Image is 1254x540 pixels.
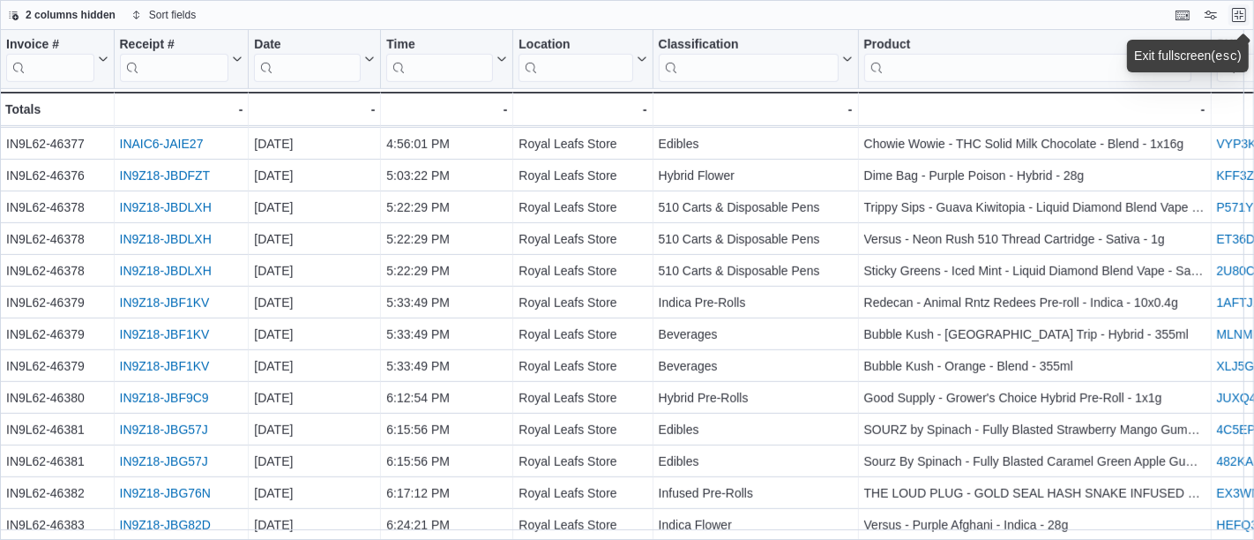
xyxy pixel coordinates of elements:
[6,37,94,82] div: Invoice #
[120,391,209,405] a: IN9Z18-JBF9C9
[519,356,646,377] div: Royal Leafs Store
[386,387,507,409] div: 6:12:54 PM
[386,229,507,250] div: 5:22:29 PM
[6,37,94,54] div: Invoice #
[1200,4,1221,26] button: Display options
[386,356,507,377] div: 5:33:49 PM
[519,197,646,218] div: Royal Leafs Store
[864,197,1205,218] div: Trippy Sips - Guava Kiwitopia - Liquid Diamond Blend Vape - Sativa - 0.95g
[659,37,839,82] div: Classification
[519,37,646,82] button: Location
[519,133,646,154] div: Royal Leafs Store
[1215,49,1237,64] kbd: esc
[6,260,108,281] div: IN9L62-46378
[254,514,375,536] div: [DATE]
[659,260,853,281] div: 510 Carts & Disposable Pens
[120,296,210,310] a: IN9Z18-JBF1KV
[519,514,646,536] div: Royal Leafs Store
[254,387,375,409] div: [DATE]
[386,260,507,281] div: 5:22:29 PM
[120,486,211,500] a: IN9Z18-JBG76N
[386,514,507,536] div: 6:24:21 PM
[6,133,108,154] div: IN9L62-46377
[6,419,108,440] div: IN9L62-46381
[864,99,1205,120] div: -
[519,37,632,54] div: Location
[659,229,853,250] div: 510 Carts & Disposable Pens
[386,419,507,440] div: 6:15:56 PM
[519,260,646,281] div: Royal Leafs Store
[864,37,1191,54] div: Product
[659,165,853,186] div: Hybrid Flower
[864,229,1205,250] div: Versus - Neon Rush 510 Thread Cartridge - Sativa - 1g
[120,264,212,278] a: IN9Z18-JBDLXH
[120,359,210,373] a: IN9Z18-JBF1KV
[864,37,1205,82] button: Product
[386,165,507,186] div: 5:03:22 PM
[864,260,1205,281] div: Sticky Greens - Iced Mint - Liquid Diamond Blend Vape - Sativa - 1g
[519,451,646,472] div: Royal Leafs Store
[519,229,646,250] div: Royal Leafs Store
[864,387,1205,409] div: Good Supply - Grower's Choice Hybrid Pre-Roll - 1x1g
[386,37,493,82] div: Time
[864,292,1205,313] div: Redecan - Animal Rntz Redees Pre-roll - Indica - 10x0.4g
[659,514,853,536] div: Indica Flower
[6,514,108,536] div: IN9L62-46383
[1172,4,1193,26] button: Keyboard shortcuts
[120,37,229,54] div: Receipt #
[120,327,210,341] a: IN9Z18-JBF1KV
[6,356,108,377] div: IN9L62-46379
[659,292,853,313] div: Indica Pre-Rolls
[519,165,646,186] div: Royal Leafs Store
[254,419,375,440] div: [DATE]
[254,165,375,186] div: [DATE]
[120,99,243,120] div: -
[386,451,507,472] div: 6:15:56 PM
[120,518,211,532] a: IN9Z18-JBG82D
[519,387,646,409] div: Royal Leafs Store
[254,37,375,82] button: Date
[254,451,375,472] div: [DATE]
[864,165,1205,186] div: Dime Bag - Purple Poison - Hybrid - 28g
[659,324,853,345] div: Beverages
[659,197,853,218] div: 510 Carts & Disposable Pens
[659,356,853,377] div: Beverages
[120,169,211,183] a: IN9Z18-JBDFZT
[659,133,853,154] div: Edibles
[864,514,1205,536] div: Versus - Purple Afghani - Indica - 28g
[1,4,123,26] button: 2 columns hidden
[519,324,646,345] div: Royal Leafs Store
[1134,47,1242,65] div: Exit fullscreen ( )
[864,419,1205,440] div: SOURZ by Spinach - Fully Blasted Strawberry Mango Gummy - Sativa - 1 Pack
[254,37,361,82] div: Date
[659,451,853,472] div: Edibles
[6,324,108,345] div: IN9L62-46379
[386,37,493,54] div: Time
[386,324,507,345] div: 5:33:49 PM
[386,197,507,218] div: 5:22:29 PM
[659,419,853,440] div: Edibles
[864,324,1205,345] div: Bubble Kush - [GEOGRAPHIC_DATA] Trip - Hybrid - 355ml
[864,37,1191,82] div: Product
[6,451,108,472] div: IN9L62-46381
[386,483,507,504] div: 6:17:12 PM
[6,197,108,218] div: IN9L62-46378
[6,37,108,82] button: Invoice #
[659,99,853,120] div: -
[149,8,196,22] span: Sort fields
[6,229,108,250] div: IN9L62-46378
[519,483,646,504] div: Royal Leafs Store
[254,356,375,377] div: [DATE]
[120,137,204,151] a: INAIC6-JAIE27
[1228,4,1250,26] button: Exit fullscreen
[386,292,507,313] div: 5:33:49 PM
[6,483,108,504] div: IN9L62-46382
[124,4,203,26] button: Sort fields
[254,292,375,313] div: [DATE]
[386,133,507,154] div: 4:56:01 PM
[6,292,108,313] div: IN9L62-46379
[254,99,375,120] div: -
[519,292,646,313] div: Royal Leafs Store
[120,37,243,82] button: Receipt #
[254,483,375,504] div: [DATE]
